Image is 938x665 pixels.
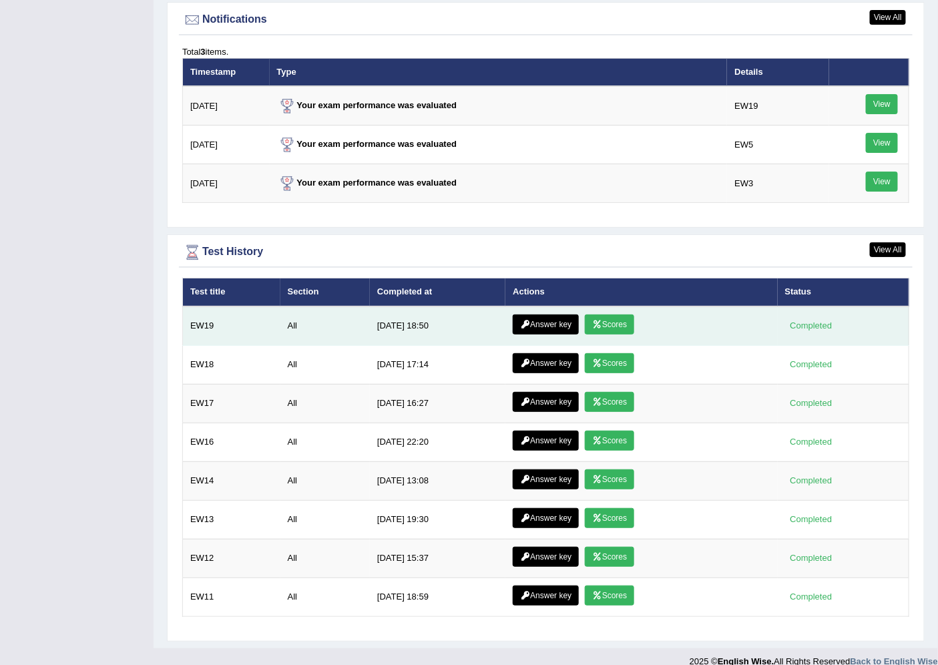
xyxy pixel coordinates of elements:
[585,392,634,412] a: Scores
[183,164,270,203] td: [DATE]
[513,353,579,373] a: Answer key
[370,578,505,616] td: [DATE] 18:59
[513,392,579,412] a: Answer key
[280,461,370,500] td: All
[785,551,837,566] div: Completed
[778,278,909,306] th: Status
[280,423,370,461] td: All
[370,461,505,500] td: [DATE] 13:08
[280,539,370,578] td: All
[585,547,634,567] a: Scores
[183,384,280,423] td: EW17
[183,539,280,578] td: EW12
[505,278,777,306] th: Actions
[727,86,829,126] td: EW19
[585,431,634,451] a: Scores
[370,278,505,306] th: Completed at
[727,164,829,203] td: EW3
[513,431,579,451] a: Answer key
[785,397,837,411] div: Completed
[866,133,898,153] a: View
[183,126,270,164] td: [DATE]
[183,500,280,539] td: EW13
[727,58,829,86] th: Details
[370,423,505,461] td: [DATE] 22:20
[370,345,505,384] td: [DATE] 17:14
[785,319,837,333] div: Completed
[370,384,505,423] td: [DATE] 16:27
[513,586,579,606] a: Answer key
[785,474,837,488] div: Completed
[280,278,370,306] th: Section
[280,384,370,423] td: All
[370,539,505,578] td: [DATE] 15:37
[866,172,898,192] a: View
[280,578,370,616] td: All
[280,345,370,384] td: All
[870,242,906,257] a: View All
[870,10,906,25] a: View All
[513,314,579,335] a: Answer key
[785,358,837,372] div: Completed
[183,306,280,346] td: EW19
[277,100,457,110] strong: Your exam performance was evaluated
[370,306,505,346] td: [DATE] 18:50
[727,126,829,164] td: EW5
[585,353,634,373] a: Scores
[183,461,280,500] td: EW14
[513,547,579,567] a: Answer key
[785,590,837,604] div: Completed
[785,513,837,527] div: Completed
[200,47,205,57] b: 3
[585,469,634,489] a: Scores
[513,469,579,489] a: Answer key
[585,586,634,606] a: Scores
[370,500,505,539] td: [DATE] 19:30
[270,58,728,86] th: Type
[513,508,579,528] a: Answer key
[182,10,909,30] div: Notifications
[183,345,280,384] td: EW18
[866,94,898,114] a: View
[182,242,909,262] div: Test History
[277,139,457,149] strong: Your exam performance was evaluated
[183,86,270,126] td: [DATE]
[277,178,457,188] strong: Your exam performance was evaluated
[585,508,634,528] a: Scores
[183,578,280,616] td: EW11
[585,314,634,335] a: Scores
[183,58,270,86] th: Timestamp
[183,423,280,461] td: EW16
[183,278,280,306] th: Test title
[280,500,370,539] td: All
[785,435,837,449] div: Completed
[182,45,909,58] div: Total items.
[280,306,370,346] td: All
